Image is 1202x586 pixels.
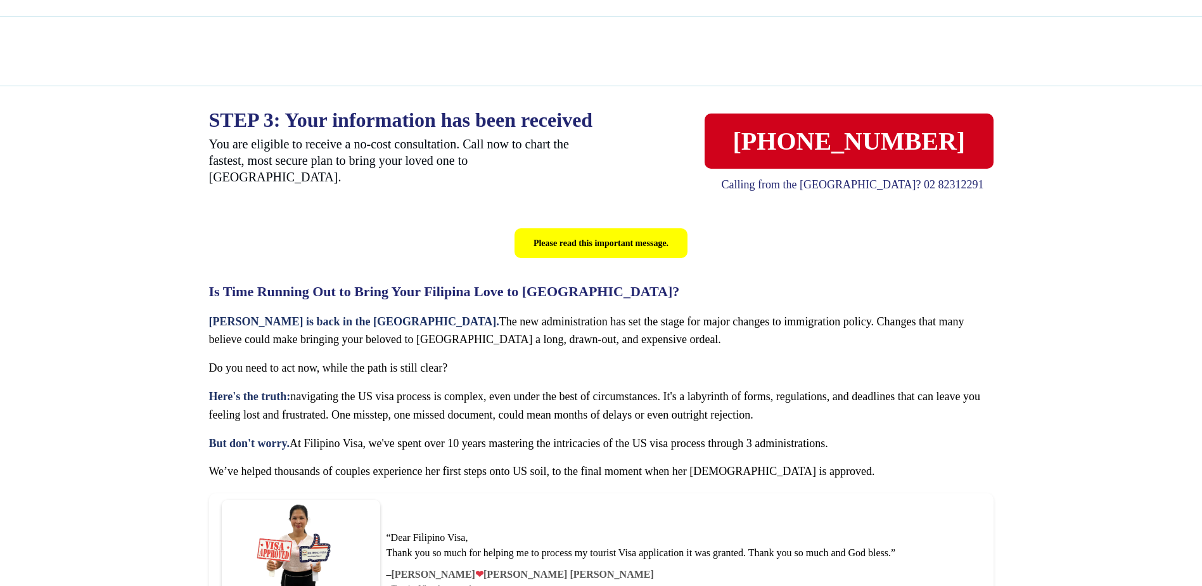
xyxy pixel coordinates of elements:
[290,437,828,450] span: At Filipino Visa, we've spent over 10 years mastering the intricacies of the US visa process thro...
[209,136,594,195] p: You are eligible to receive a no-cost consultation. Call now to chart the fastest, most secure pl...
[209,390,291,403] span: Here's the truth:
[712,175,993,195] p: Calling from the [GEOGRAPHIC_DATA]? 02 82312291
[209,361,448,374] span: Do you need to act now, while the path is still clear?
[209,315,499,328] span: [PERSON_NAME] is back in the [GEOGRAPHIC_DATA].
[209,110,594,129] p: STEP 3: Your information has been received
[209,437,290,450] span: But don't worry.
[387,530,896,561] p: “Dear Filipino Visa, Thank you so much for helping me to process my tourist Visa application it w...
[209,315,964,346] span: The new administration has set the stage for major changes to immigration policy. Changes that ma...
[515,228,687,258] div: Please read this important message.
[475,569,483,580] span: ❤
[705,114,993,169] a: [PHONE_NUMBER]
[209,465,875,478] span: We’ve helped thousands of couples experience her first steps onto US soil, to the final moment wh...
[392,567,654,582] p: [PERSON_NAME] [PERSON_NAME] [PERSON_NAME]
[209,390,981,421] span: navigating the US visa process is complex, even under the best of circumstances. It's a labyrinth...
[209,283,994,300] h2: Is Time Running Out to Bring Your Filipina Love to [GEOGRAPHIC_DATA]?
